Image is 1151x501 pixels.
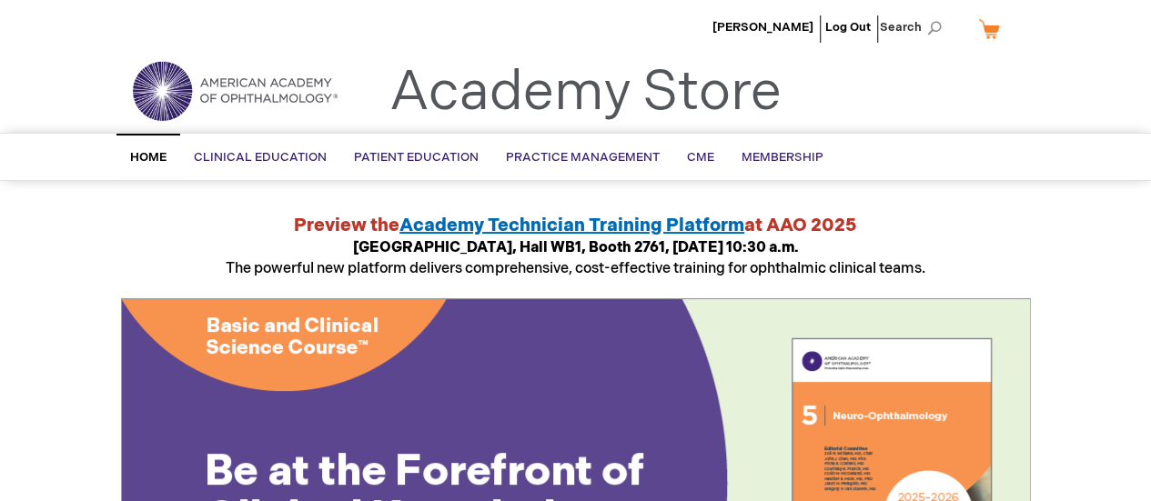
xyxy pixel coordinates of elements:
[506,150,660,165] span: Practice Management
[353,239,799,256] strong: [GEOGRAPHIC_DATA], Hall WB1, Booth 2761, [DATE] 10:30 a.m.
[354,150,479,165] span: Patient Education
[294,215,857,236] strong: Preview the at AAO 2025
[130,150,167,165] span: Home
[880,9,949,45] span: Search
[226,239,925,277] span: The powerful new platform delivers comprehensive, cost-effective training for ophthalmic clinical...
[712,20,813,35] a: [PERSON_NAME]
[399,215,744,236] a: Academy Technician Training Platform
[742,150,823,165] span: Membership
[389,60,782,125] a: Academy Store
[687,150,714,165] span: CME
[825,20,871,35] a: Log Out
[194,150,327,165] span: Clinical Education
